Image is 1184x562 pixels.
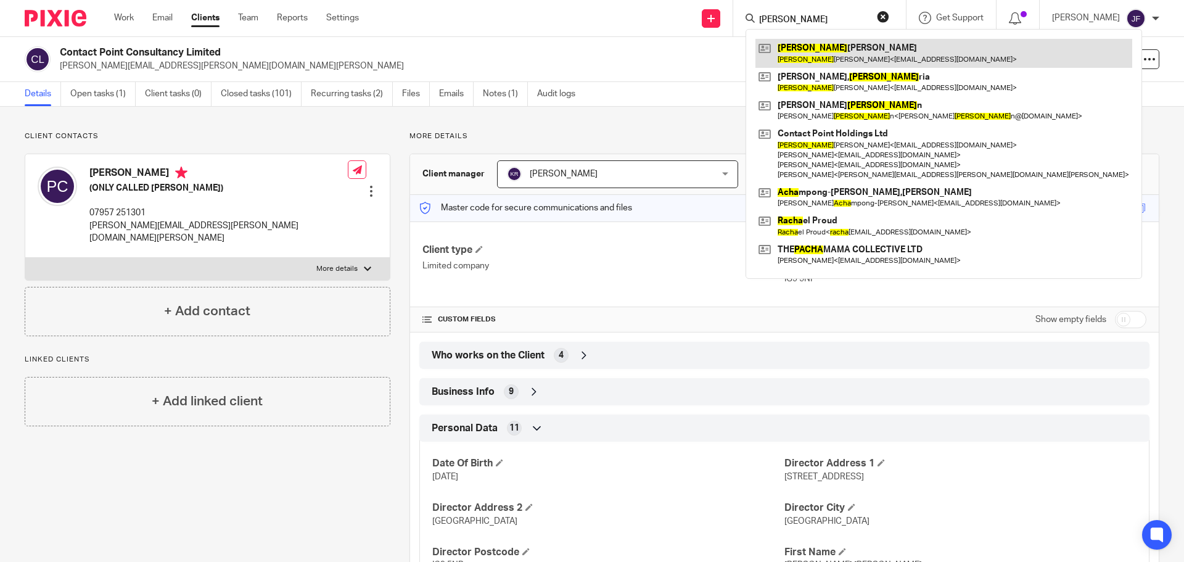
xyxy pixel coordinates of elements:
[25,10,86,27] img: Pixie
[1035,313,1106,326] label: Show empty fields
[439,82,474,106] a: Emails
[784,457,1137,470] h4: Director Address 1
[509,386,514,398] span: 9
[152,392,263,411] h4: + Add linked client
[784,517,869,526] span: [GEOGRAPHIC_DATA]
[191,12,220,24] a: Clients
[316,264,358,274] p: More details
[432,546,784,559] h4: Director Postcode
[419,202,632,214] p: Master code for secure communications and files
[422,244,784,257] h4: Client type
[537,82,585,106] a: Audit logs
[409,131,1159,141] p: More details
[530,170,598,178] span: [PERSON_NAME]
[758,15,869,26] input: Search
[25,82,61,106] a: Details
[326,12,359,24] a: Settings
[89,182,348,194] h5: (ONLY CALLED [PERSON_NAME])
[784,473,864,481] span: [STREET_ADDRESS]
[175,167,187,179] i: Primary
[432,473,458,481] span: [DATE]
[145,82,212,106] a: Client tasks (0)
[432,386,495,399] span: Business Info
[70,82,136,106] a: Open tasks (1)
[936,14,984,22] span: Get Support
[277,12,308,24] a: Reports
[877,10,889,23] button: Clear
[784,546,1137,559] h4: First Name
[114,12,134,24] a: Work
[60,60,992,72] p: [PERSON_NAME][EMAIL_ADDRESS][PERSON_NAME][DOMAIN_NAME][PERSON_NAME]
[432,502,784,514] h4: Director Address 2
[89,220,348,245] p: [PERSON_NAME][EMAIL_ADDRESS][PERSON_NAME][DOMAIN_NAME][PERSON_NAME]
[238,12,258,24] a: Team
[432,457,784,470] h4: Date Of Birth
[432,422,498,435] span: Personal Data
[422,260,784,272] p: Limited company
[509,422,519,434] span: 11
[311,82,393,106] a: Recurring tasks (2)
[60,46,805,59] h2: Contact Point Consultancy Limited
[25,131,390,141] p: Client contacts
[483,82,528,106] a: Notes (1)
[25,355,390,365] p: Linked clients
[432,349,545,362] span: Who works on the Client
[422,315,784,324] h4: CUSTOM FIELDS
[422,168,485,180] h3: Client manager
[38,167,77,206] img: svg%3E
[89,167,348,182] h4: [PERSON_NAME]
[507,167,522,181] img: svg%3E
[221,82,302,106] a: Closed tasks (101)
[152,12,173,24] a: Email
[784,502,1137,514] h4: Director City
[559,349,564,362] span: 4
[432,517,517,526] span: [GEOGRAPHIC_DATA]
[25,46,51,72] img: svg%3E
[402,82,430,106] a: Files
[1126,9,1146,28] img: svg%3E
[1052,12,1120,24] p: [PERSON_NAME]
[89,207,348,219] p: 07957 251301
[164,302,250,321] h4: + Add contact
